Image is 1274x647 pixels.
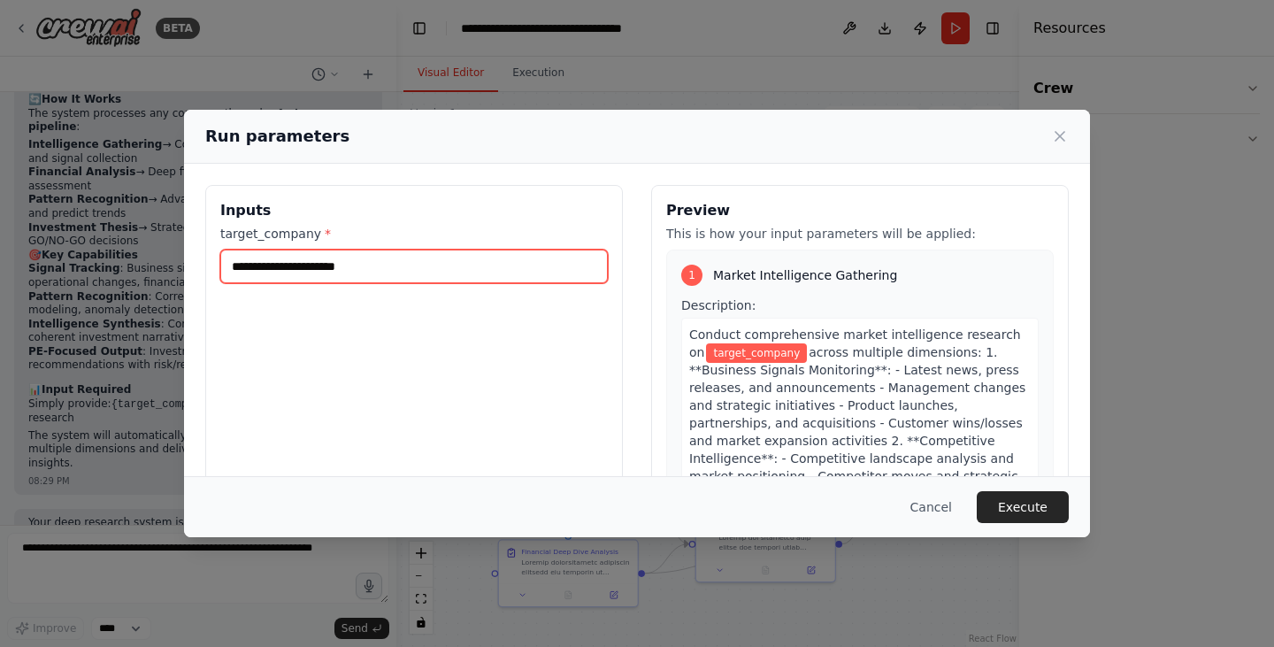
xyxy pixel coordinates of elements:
[681,298,756,312] span: Description:
[977,491,1069,523] button: Execute
[689,327,1021,359] span: Conduct comprehensive market intelligence research on
[713,266,897,284] span: Market Intelligence Gathering
[220,200,608,221] h3: Inputs
[666,200,1054,221] h3: Preview
[896,491,966,523] button: Cancel
[666,225,1054,243] p: This is how your input parameters will be applied:
[220,225,608,243] label: target_company
[681,265,702,286] div: 1
[706,343,807,363] span: Variable: target_company
[205,124,349,149] h2: Run parameters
